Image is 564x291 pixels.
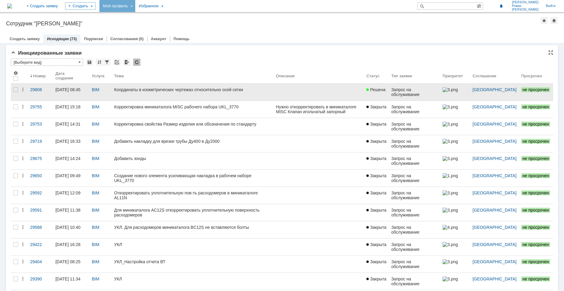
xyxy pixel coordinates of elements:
span: не просрочен [521,277,550,281]
div: [DATE] 08:45 [55,87,80,92]
a: 3.png [440,84,470,101]
a: не просрочен [519,273,553,290]
span: Закрыта [366,277,386,281]
div: [DATE] 14:31 [55,122,80,126]
a: 29755 [28,101,53,118]
div: Действия [20,156,25,161]
div: Действия [20,122,25,126]
img: 3.png [443,190,458,195]
div: Сотрудник "[PERSON_NAME]" [6,21,540,27]
a: Для миникаталога AC12S откорректировать уплотнительную поверхность расходомеров [112,204,274,221]
a: Корректировка свойства Размер изделия или обозначения по стандарту [112,118,274,135]
a: Закрыта [364,187,389,204]
a: Создать заявку [10,37,40,41]
div: Запрос на обслуживание [391,104,438,114]
span: не просрочен [521,139,550,144]
th: Тема [112,68,274,84]
a: [GEOGRAPHIC_DATA] [473,277,517,281]
a: [GEOGRAPHIC_DATA] [473,242,517,247]
a: Запрос на обслуживание [389,84,440,101]
a: 29390 [28,273,53,290]
div: 29808 [30,87,51,92]
a: [DATE] 15:18 [53,101,89,118]
span: Закрыта [366,190,386,195]
div: 29719 [30,139,51,144]
div: [DATE] 16:33 [55,139,80,144]
a: УКЛ [112,273,274,290]
a: 1.png [440,170,470,187]
a: Запрос на обслуживание [389,221,440,238]
div: Экспорт списка [123,59,130,66]
div: На всю страницу [548,50,553,55]
img: 3.png [443,139,458,144]
div: Сохранить вид [86,59,93,66]
span: не просрочен [521,225,550,230]
div: Соглашение [473,74,497,78]
div: 29390 [30,277,51,281]
span: Закрыта [366,104,386,109]
a: 29422 [28,238,53,255]
a: [DATE] 08:25 [53,256,89,273]
a: не просрочен [519,170,553,187]
div: Описание [276,74,295,78]
a: не просрочен [519,187,553,204]
div: Действия [20,277,25,281]
div: 29404 [30,259,51,264]
img: logo [7,4,12,8]
a: 3.png [440,273,470,290]
a: не просрочен [519,204,553,221]
a: Запрос на обслуживание [389,256,440,273]
a: BIM [92,104,99,109]
a: не просрочен [519,84,553,101]
div: Для миникаталога AC12S откорректировать уплотнительную поверхность расходомеров [114,208,271,217]
a: Перейти на домашнюю страницу [7,4,12,8]
div: Действия [20,225,25,230]
a: [GEOGRAPHIC_DATA] [473,190,517,195]
div: Создание нового элемента усиливающая накладка в рабочем наборе UKL_3770 [114,173,271,183]
img: 3.png [443,259,458,264]
span: Закрыта [366,122,386,126]
a: Исходящие [47,37,69,41]
div: Статус [366,74,379,78]
div: Добавить накладку для врезки трубы Ду400 в Ду2000 [114,139,271,144]
div: Просрочен [521,74,542,78]
a: 3.png [440,118,470,135]
a: BIM [92,190,99,195]
a: не просрочен [519,221,553,238]
div: Дата создания [55,71,82,80]
div: [DATE] 11:38 [55,208,80,213]
a: 29753 [28,118,53,135]
a: Корректировка миникаталога MISC рабочего набора UKL_3770 [112,101,274,118]
span: Закрыта [366,156,386,161]
a: [DATE] 16:28 [53,238,89,255]
a: 3.png [440,101,470,118]
div: [DATE] 16:28 [55,242,80,247]
span: Закрыта [366,225,386,230]
div: Координаты в изометрических чертежах относительно осей сетки [114,87,271,92]
div: 29650 [30,173,51,178]
span: не просрочен [521,208,550,213]
a: не просрочен [519,118,553,135]
a: [GEOGRAPHIC_DATA] [473,87,517,92]
a: 3.png [440,135,470,152]
a: [GEOGRAPHIC_DATA] [473,208,517,213]
div: Корректировка свойства Размер изделия или обозначения по стандарту [114,122,271,126]
div: [DATE] 09:49 [55,173,80,178]
a: 3.png [440,256,470,273]
a: УКЛ. Для расходомеров миникаталога BC12S не вставляются болты [112,221,274,238]
div: УКЛ_Настройка отчета ВТ [114,259,271,264]
div: Запрос на обслуживание [391,156,438,166]
a: Добавить зонды [112,152,274,169]
img: 1.png [443,173,458,178]
img: 3.png [443,104,458,109]
div: УКЛ [114,277,271,281]
div: (0) [139,37,144,41]
a: BIM [92,259,99,264]
a: Подписки [84,37,103,41]
div: Действия [20,139,25,144]
a: 3.png [440,204,470,221]
a: [GEOGRAPHIC_DATA] [473,104,517,109]
div: [DATE] 12:09 [55,190,80,195]
a: не просрочен [519,238,553,255]
div: Запрос на обслуживание [391,225,438,235]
